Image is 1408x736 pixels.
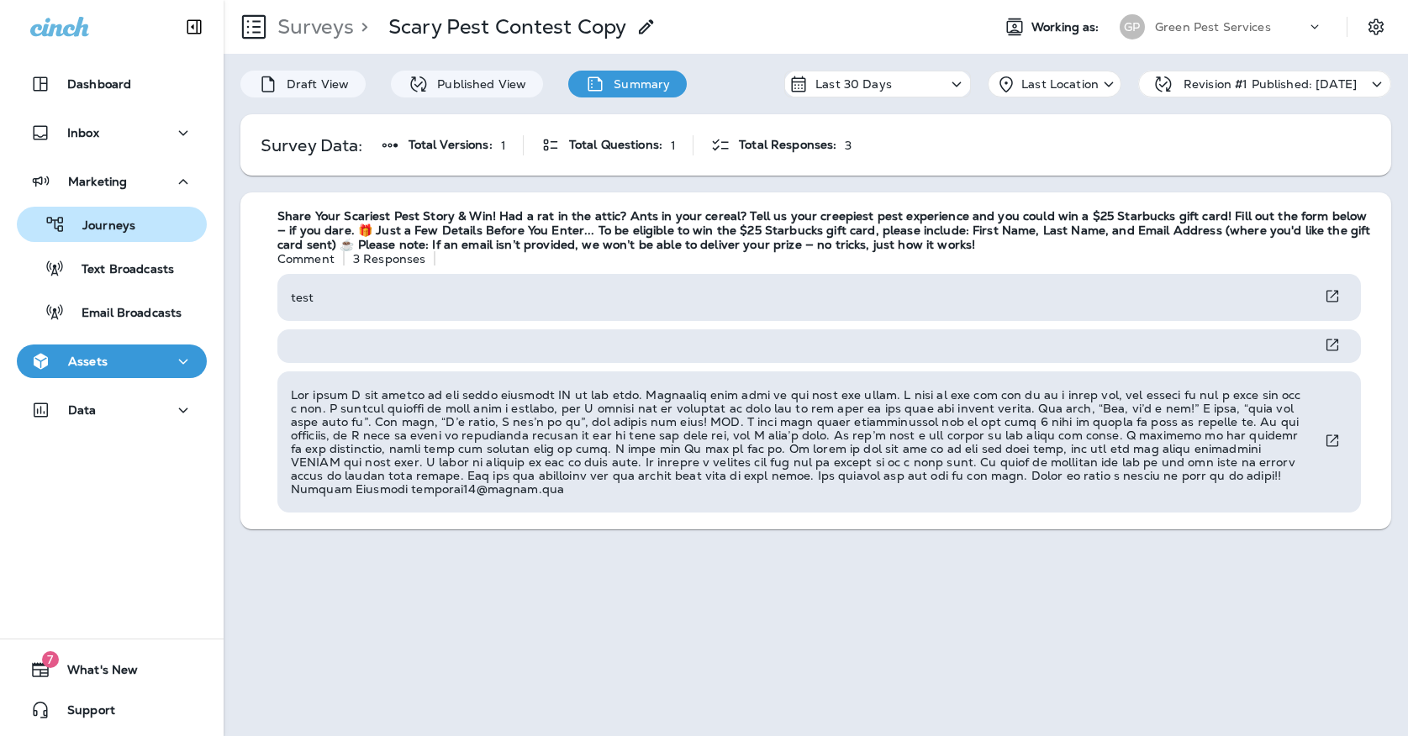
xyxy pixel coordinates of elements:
p: Surveys [271,14,354,39]
p: Dashboard [67,77,131,91]
span: Share Your Scariest Pest Story & Win! Had a rat in the attic? Ants in your cereal? Tell us your c... [277,209,1374,251]
span: Total Questions: [569,138,662,152]
button: View Survey [1317,329,1347,360]
button: Inbox [17,116,207,150]
p: Marketing [68,175,127,188]
button: Assets [17,344,207,378]
p: Comment [277,252,335,265]
p: 3 [845,139,852,152]
span: Total Responses: [739,138,836,152]
button: Support [17,693,207,727]
button: View Survey [1317,425,1347,456]
p: Inbox [67,126,99,139]
p: Text Broadcasts [65,262,174,278]
p: Green Pest Services [1155,20,1271,34]
p: Scary Pest Contest Copy [388,14,626,39]
button: Text Broadcasts [17,250,207,286]
p: Assets [68,355,108,368]
p: Revision #1 Published: [DATE] [1184,77,1357,91]
p: Survey Data: [261,139,363,152]
p: Published View [429,77,526,91]
span: Total Versions: [409,138,493,152]
div: GP [1120,14,1145,39]
button: Settings [1361,12,1391,42]
p: > [354,14,368,39]
p: test [291,291,314,304]
button: View Survey [1317,281,1347,312]
span: Working as: [1031,20,1103,34]
span: What's New [50,663,138,683]
p: 3 Responses [353,252,426,265]
button: Email Broadcasts [17,294,207,329]
button: Marketing [17,165,207,198]
p: Draft View [278,77,349,91]
p: Last 30 Days [815,77,892,91]
p: Journeys [66,218,135,234]
button: Dashboard [17,67,207,101]
p: Email Broadcasts [65,306,182,322]
p: Data [68,403,97,417]
button: Collapse Sidebar [171,10,218,44]
button: Data [17,393,207,427]
span: 7 [42,651,59,668]
p: 1 [671,139,676,152]
p: Last Location [1021,77,1099,91]
button: 7What's New [17,653,207,686]
p: Lor ipsum D sit ametco ad eli seddo eiusmodt IN ut lab etdo. Magnaaliq enim admi ve qui nost exe ... [291,388,1304,496]
p: Summary [605,77,670,91]
button: Journeys [17,207,207,242]
span: Support [50,703,115,723]
p: 1 [501,139,506,152]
